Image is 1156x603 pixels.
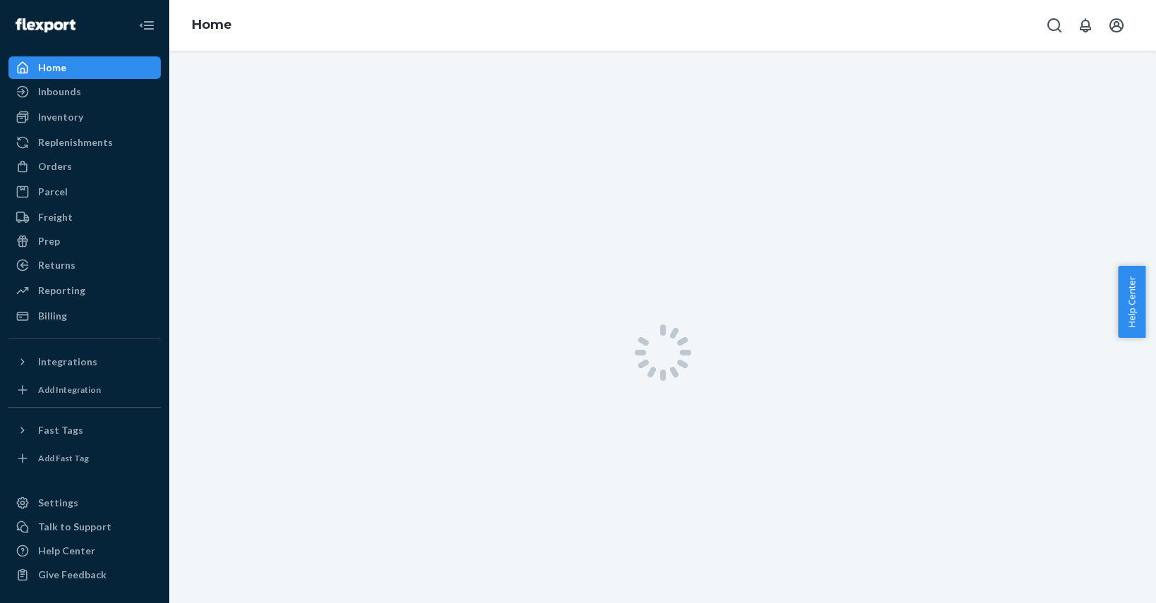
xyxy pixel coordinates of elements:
[8,492,161,514] a: Settings
[1040,11,1069,39] button: Open Search Box
[1118,266,1145,338] button: Help Center
[38,185,68,199] div: Parcel
[8,516,161,538] a: Talk to Support
[8,230,161,252] a: Prep
[38,384,101,396] div: Add Integration
[192,17,232,32] a: Home
[8,181,161,203] a: Parcel
[38,85,81,99] div: Inbounds
[38,452,89,464] div: Add Fast Tag
[133,11,161,39] button: Close Navigation
[38,496,78,510] div: Settings
[8,80,161,103] a: Inbounds
[38,520,111,534] div: Talk to Support
[8,131,161,154] a: Replenishments
[8,254,161,276] a: Returns
[38,309,67,323] div: Billing
[38,135,113,150] div: Replenishments
[38,284,85,298] div: Reporting
[8,564,161,586] button: Give Feedback
[8,379,161,401] a: Add Integration
[8,540,161,562] a: Help Center
[1102,11,1131,39] button: Open account menu
[38,159,72,173] div: Orders
[8,351,161,373] button: Integrations
[8,206,161,229] a: Freight
[8,56,161,79] a: Home
[181,5,243,46] ol: breadcrumbs
[38,568,107,582] div: Give Feedback
[38,355,97,369] div: Integrations
[8,279,161,302] a: Reporting
[38,210,73,224] div: Freight
[8,106,161,128] a: Inventory
[16,18,75,32] img: Flexport logo
[8,155,161,178] a: Orders
[8,419,161,441] button: Fast Tags
[38,110,83,124] div: Inventory
[38,423,83,437] div: Fast Tags
[38,234,60,248] div: Prep
[8,305,161,327] a: Billing
[38,544,95,558] div: Help Center
[1071,11,1100,39] button: Open notifications
[38,61,66,75] div: Home
[8,447,161,470] a: Add Fast Tag
[38,258,75,272] div: Returns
